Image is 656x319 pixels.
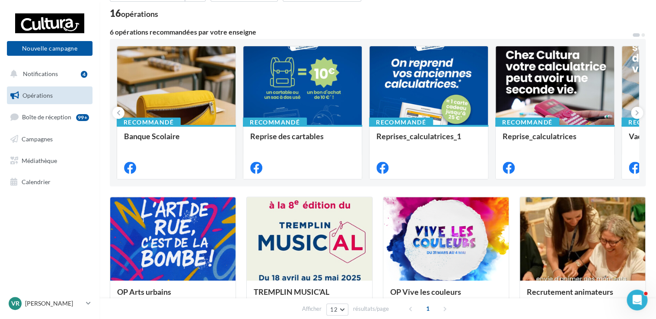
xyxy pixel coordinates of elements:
span: Calendrier [22,178,51,185]
div: Reprise des cartables [250,132,355,149]
div: Recommandé [117,118,181,127]
div: Recommandé [369,118,433,127]
div: 16 [110,9,158,18]
span: Afficher [302,305,322,313]
div: OP Arts urbains [117,287,229,305]
div: Reprise_calculatrices [503,132,607,149]
button: Notifications 4 [5,65,91,83]
a: Campagnes [5,130,94,148]
div: Recommandé [495,118,559,127]
a: Vr [PERSON_NAME] [7,295,92,312]
span: 12 [330,306,338,313]
a: Médiathèque [5,152,94,170]
a: Calendrier [5,173,94,191]
span: Boîte de réception [22,113,71,121]
div: 4 [81,71,87,78]
div: 99+ [76,114,89,121]
div: Reprises_calculatrices_1 [376,132,481,149]
a: Opérations [5,86,94,105]
div: Banque Scolaire [124,132,229,149]
button: Nouvelle campagne [7,41,92,56]
span: Médiathèque [22,156,57,164]
p: [PERSON_NAME] [25,299,83,308]
span: résultats/page [353,305,389,313]
span: Notifications [23,70,58,77]
iframe: Intercom live chat [627,290,647,310]
div: TREMPLIN MUSIC'AL [254,287,365,305]
div: Recommandé [243,118,307,127]
div: OP Vive les couleurs [390,287,502,305]
span: 1 [421,302,435,316]
button: 12 [326,303,348,316]
span: Campagnes [22,135,53,143]
span: Opérations [22,92,53,99]
a: Boîte de réception99+ [5,108,94,126]
div: 6 opérations recommandées par votre enseigne [110,29,632,35]
div: opérations [121,10,158,18]
div: Recrutement animateurs [527,287,638,305]
span: Vr [11,299,19,308]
